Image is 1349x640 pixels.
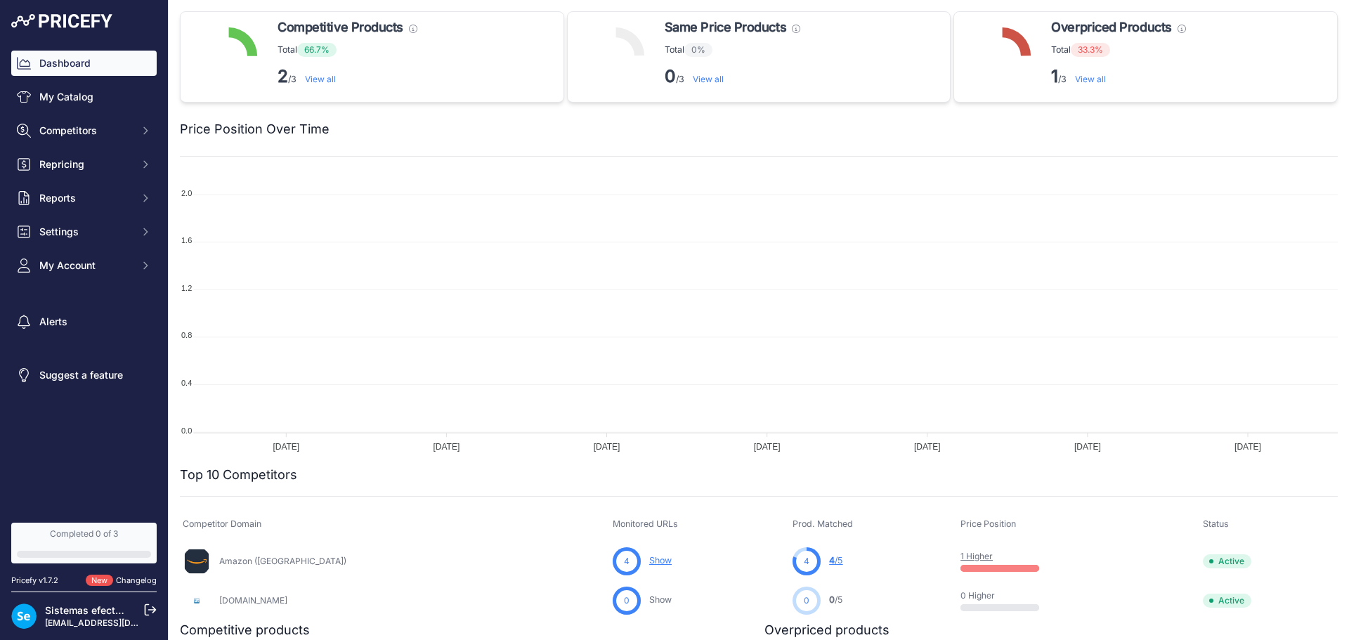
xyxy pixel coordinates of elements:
span: Repricing [39,157,131,171]
span: Competitive Products [278,18,403,37]
span: Active [1203,554,1251,568]
p: /3 [1051,65,1185,88]
button: Repricing [11,152,157,177]
a: 1 Higher [960,551,993,561]
tspan: [DATE] [1074,442,1101,452]
span: 0 [624,594,630,607]
a: Alerts [11,309,157,334]
a: Sistemas efectoLED [45,604,139,616]
button: Competitors [11,118,157,143]
span: Settings [39,225,131,239]
tspan: 1.6 [181,236,192,244]
a: Changelog [116,575,157,585]
div: Completed 0 of 3 [17,528,151,540]
a: Dashboard [11,51,157,76]
tspan: [DATE] [1234,442,1261,452]
tspan: 2.0 [181,189,192,197]
h2: Price Position Over Time [180,119,330,139]
span: 4 [624,555,630,568]
span: Status [1203,518,1229,529]
a: Amazon ([GEOGRAPHIC_DATA]) [219,556,346,566]
a: Suggest a feature [11,363,157,388]
tspan: [DATE] [594,442,620,452]
a: View all [693,74,724,84]
span: New [86,575,113,587]
p: /3 [665,65,800,88]
a: Show [649,594,672,605]
span: 66.7% [297,43,337,57]
span: 33.3% [1071,43,1110,57]
span: Monitored URLs [613,518,678,529]
a: View all [305,74,336,84]
a: Completed 0 of 3 [11,523,157,563]
span: Price Position [960,518,1016,529]
span: 4 [804,555,809,568]
p: Total [278,43,417,57]
a: 0/5 [829,594,842,605]
button: My Account [11,253,157,278]
span: 4 [829,555,835,566]
h2: Competitive products [180,620,310,640]
tspan: 1.2 [181,284,192,292]
tspan: [DATE] [273,442,299,452]
strong: 0 [665,66,676,86]
img: Pricefy Logo [11,14,112,28]
span: Competitor Domain [183,518,261,529]
a: 4/5 [829,555,842,566]
button: Settings [11,219,157,244]
span: Reports [39,191,131,205]
span: Overpriced Products [1051,18,1171,37]
span: My Account [39,259,131,273]
a: Show [649,555,672,566]
p: Total [1051,43,1185,57]
span: 0% [684,43,712,57]
tspan: 0.8 [181,331,192,339]
a: [EMAIL_ADDRESS][DOMAIN_NAME] [45,618,192,628]
p: 0 Higher [960,590,1050,601]
tspan: [DATE] [914,442,941,452]
tspan: [DATE] [754,442,781,452]
nav: Sidebar [11,51,157,506]
span: Active [1203,594,1251,608]
h2: Overpriced products [764,620,889,640]
a: [DOMAIN_NAME] [219,595,287,606]
p: /3 [278,65,417,88]
a: My Catalog [11,84,157,110]
tspan: 0.4 [181,379,192,387]
strong: 2 [278,66,288,86]
a: View all [1075,74,1106,84]
strong: 1 [1051,66,1058,86]
span: 0 [804,594,809,607]
tspan: [DATE] [434,442,460,452]
span: Prod. Matched [793,518,853,529]
h2: Top 10 Competitors [180,465,297,485]
p: Total [665,43,800,57]
span: Same Price Products [665,18,786,37]
tspan: 0.0 [181,426,192,435]
button: Reports [11,185,157,211]
div: Pricefy v1.7.2 [11,575,58,587]
span: 0 [829,594,835,605]
span: Competitors [39,124,131,138]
